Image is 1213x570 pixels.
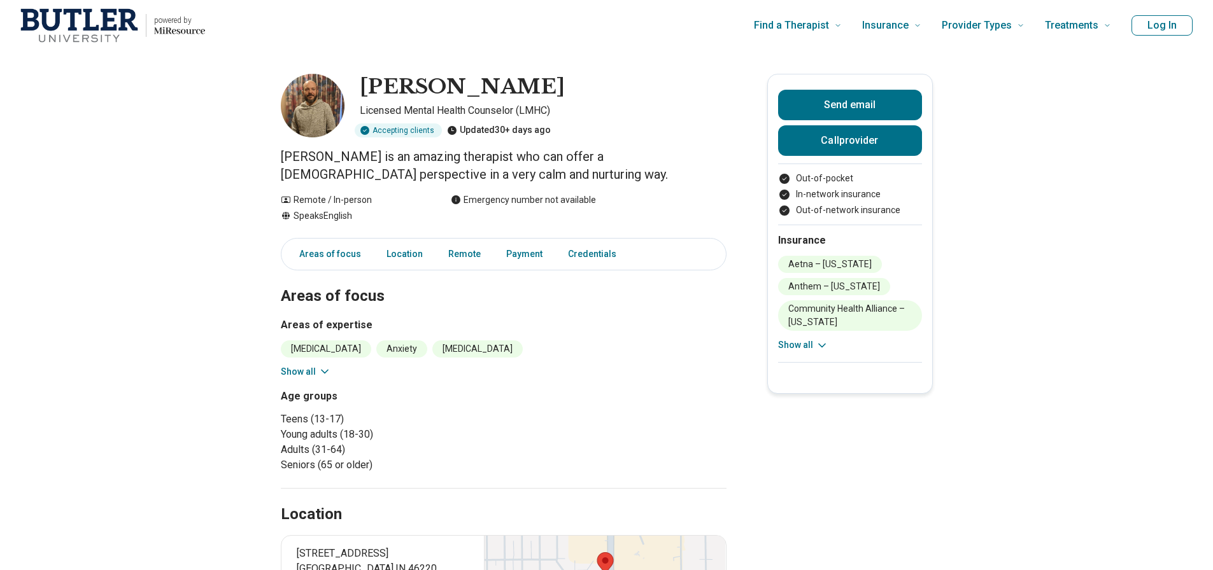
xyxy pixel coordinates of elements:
div: Accepting clients [355,123,442,137]
p: Licensed Mental Health Counselor (LMHC) [360,103,727,118]
li: Community Health Alliance – [US_STATE] [778,300,922,331]
li: In-network insurance [778,188,922,201]
h3: Areas of expertise [281,317,727,333]
a: Areas of focus [284,241,369,267]
li: [MEDICAL_DATA] [281,340,371,358]
h2: Location [281,504,342,525]
span: Provider Types [942,17,1012,34]
span: Insurance [862,17,909,34]
button: Send email [778,90,922,120]
a: Home page [20,5,205,46]
button: Callprovider [778,125,922,156]
span: [STREET_ADDRESS] [297,546,469,561]
h3: Age groups [281,389,499,404]
h2: Insurance [778,233,922,248]
li: Seniors (65 or older) [281,457,499,473]
div: Speaks English [281,209,425,223]
button: Show all [281,365,331,379]
span: Find a Therapist [754,17,829,34]
li: Anxiety [376,340,427,358]
li: Out-of-pocket [778,172,922,185]
li: Aetna – [US_STATE] [778,256,882,273]
div: Updated 30+ days ago [447,123,551,137]
div: Emergency number not available [451,193,596,207]
a: Credentials [560,241,632,267]
li: Young adults (18-30) [281,427,499,442]
button: Show all [778,338,828,352]
ul: Payment options [778,172,922,217]
h1: [PERSON_NAME] [360,74,565,101]
h2: Areas of focus [281,255,727,307]
li: Out-of-network insurance [778,204,922,217]
div: Remote / In-person [281,193,425,207]
button: Log In [1131,15,1193,36]
span: Treatments [1045,17,1098,34]
img: Kyle Craig, Licensed Mental Health Counselor (LMHC) [281,74,344,137]
a: Location [379,241,430,267]
li: Adults (31-64) [281,442,499,457]
p: powered by [154,15,205,25]
a: Payment [499,241,550,267]
li: [MEDICAL_DATA] [432,340,523,358]
p: [PERSON_NAME] is an amazing therapist who can offer a [DEMOGRAPHIC_DATA] perspective in a very ca... [281,148,727,183]
li: Anthem – [US_STATE] [778,278,890,295]
li: Teens (13-17) [281,412,499,427]
a: Remote [441,241,488,267]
